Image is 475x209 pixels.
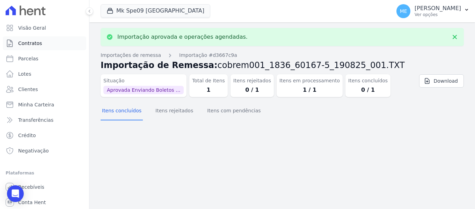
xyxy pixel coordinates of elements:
[348,77,388,84] dt: Itens concluídos
[419,74,464,88] a: Download
[415,5,461,12] p: [PERSON_NAME]
[18,24,46,31] span: Visão Geral
[18,70,31,77] span: Lotes
[3,180,86,194] a: Recebíveis
[415,12,461,17] p: Ver opções
[18,147,49,154] span: Negativação
[3,82,86,96] a: Clientes
[192,77,225,84] dt: Total de Itens
[3,98,86,112] a: Minha Carteira
[18,117,53,124] span: Transferências
[179,52,237,59] a: Importação #d3667c9a
[18,55,38,62] span: Parcelas
[233,77,271,84] dt: Itens rejeitados
[18,86,38,93] span: Clientes
[18,101,54,108] span: Minha Carteira
[101,52,464,59] nav: Breadcrumb
[117,33,248,40] p: Importação aprovada e operações agendadas.
[279,86,340,94] dd: 1 / 1
[7,185,24,202] div: Open Intercom Messenger
[18,132,36,139] span: Crédito
[101,102,143,120] button: Itens concluídos
[101,4,210,17] button: Mk Spe09 [GEOGRAPHIC_DATA]
[279,77,340,84] dt: Itens em processamento
[3,52,86,66] a: Parcelas
[101,52,161,59] a: Importações de remessa
[3,113,86,127] a: Transferências
[348,86,388,94] dd: 0 / 1
[3,67,86,81] a: Lotes
[3,144,86,158] a: Negativação
[233,86,271,94] dd: 0 / 1
[192,86,225,94] dd: 1
[3,21,86,35] a: Visão Geral
[6,169,83,177] div: Plataformas
[3,36,86,50] a: Contratos
[18,184,44,191] span: Recebíveis
[3,128,86,142] a: Crédito
[18,199,46,206] span: Conta Hent
[101,59,464,72] h2: Importação de Remessa:
[206,102,262,120] button: Itens com pendências
[154,102,195,120] button: Itens rejeitados
[18,40,42,47] span: Contratos
[218,60,405,70] span: cobrem001_1836_60167-5_190825_001.TXT
[103,86,184,94] span: Aprovada Enviando Boletos ...
[391,1,475,21] button: ME [PERSON_NAME] Ver opções
[400,9,407,14] span: ME
[103,77,184,84] dt: Situação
